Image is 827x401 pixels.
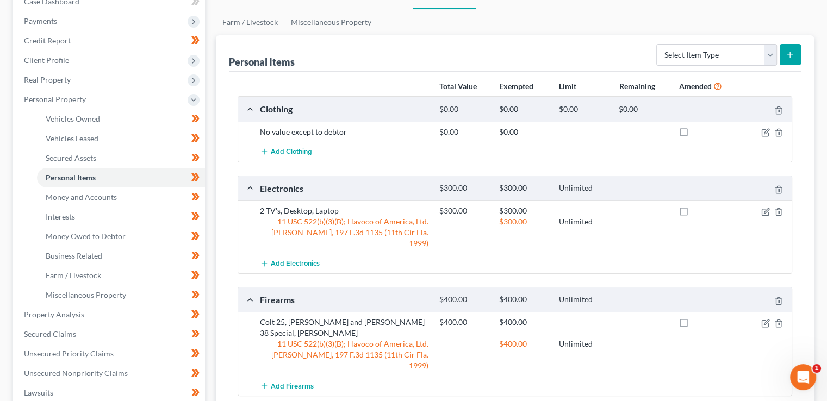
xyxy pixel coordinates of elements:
a: Secured Claims [15,324,205,344]
a: Business Related [37,246,205,266]
span: Interests [46,212,75,221]
span: Property Analysis [24,310,84,319]
span: Real Property [24,75,71,84]
a: Unsecured Nonpriority Claims [15,364,205,383]
strong: Limit [559,82,576,91]
div: $0.00 [494,127,554,137]
strong: Amended [679,82,712,91]
div: Unlimited [554,183,613,193]
div: $0.00 [434,104,494,115]
span: Unsecured Priority Claims [24,349,114,358]
a: Personal Items [37,168,205,187]
a: Miscellaneous Property [284,9,378,35]
div: $300.00 [434,183,494,193]
span: Add Electronics [271,259,320,268]
a: Property Analysis [15,305,205,324]
div: Electronics [254,183,434,194]
iframe: Intercom live chat [790,364,816,390]
button: Add Firearms [260,375,314,396]
div: $300.00 [494,216,554,227]
span: Unsecured Nonpriority Claims [24,368,128,378]
strong: Remaining [619,82,655,91]
span: Business Related [46,251,102,260]
div: 11 USC 522(b)(3)(B); Havoco of America, Ltd. [PERSON_NAME], 197 F.3d 1135 (11th Cir Fla. 1999) [254,216,434,249]
a: Secured Assets [37,148,205,168]
div: $400.00 [494,295,554,305]
div: Personal Items [229,55,295,68]
div: Clothing [254,103,434,115]
div: $400.00 [494,317,554,328]
div: $300.00 [434,205,494,216]
span: Personal Items [46,173,96,182]
div: 11 USC 522(b)(3)(B); Havoco of America, Ltd. [PERSON_NAME], 197 F.3d 1135 (11th Cir Fla. 1999) [254,339,434,371]
div: Colt 25, [PERSON_NAME] and [PERSON_NAME] 38 Special, [PERSON_NAME] [254,317,434,339]
div: 2 TV's, Desktop, Laptop [254,205,434,216]
a: Vehicles Leased [37,129,205,148]
strong: Exempted [499,82,533,91]
button: Add Clothing [260,142,312,162]
a: Miscellaneous Property [37,285,205,305]
div: $300.00 [494,183,554,193]
span: 1 [812,364,821,373]
div: Unlimited [554,295,613,305]
span: Add Firearms [271,381,314,390]
a: Interests [37,207,205,227]
div: $0.00 [434,127,494,137]
a: Money and Accounts [37,187,205,207]
a: Money Owed to Debtor [37,227,205,246]
span: Miscellaneous Property [46,290,126,299]
div: $400.00 [434,317,494,328]
div: $400.00 [434,295,494,305]
a: Farm / Livestock [37,266,205,285]
div: Firearms [254,294,434,305]
a: Credit Report [15,31,205,51]
div: Unlimited [554,216,613,227]
div: No value except to debtor [254,127,434,137]
strong: Total Value [439,82,477,91]
span: Payments [24,16,57,26]
span: Secured Claims [24,329,76,339]
span: Vehicles Owned [46,114,100,123]
span: Credit Report [24,36,71,45]
div: $300.00 [494,205,554,216]
span: Farm / Livestock [46,271,101,280]
button: Add Electronics [260,253,320,273]
span: Money Owed to Debtor [46,231,126,241]
a: Unsecured Priority Claims [15,344,205,364]
span: Add Clothing [271,148,312,156]
span: Secured Assets [46,153,96,162]
span: Money and Accounts [46,192,117,202]
a: Vehicles Owned [37,109,205,129]
a: Farm / Livestock [216,9,284,35]
span: Client Profile [24,55,69,65]
div: $400.00 [494,339,554,349]
span: Personal Property [24,95,86,104]
div: $0.00 [494,104,554,115]
span: Vehicles Leased [46,134,98,143]
span: Lawsuits [24,388,53,397]
div: $0.00 [554,104,613,115]
div: Unlimited [554,339,613,349]
div: $0.00 [613,104,673,115]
